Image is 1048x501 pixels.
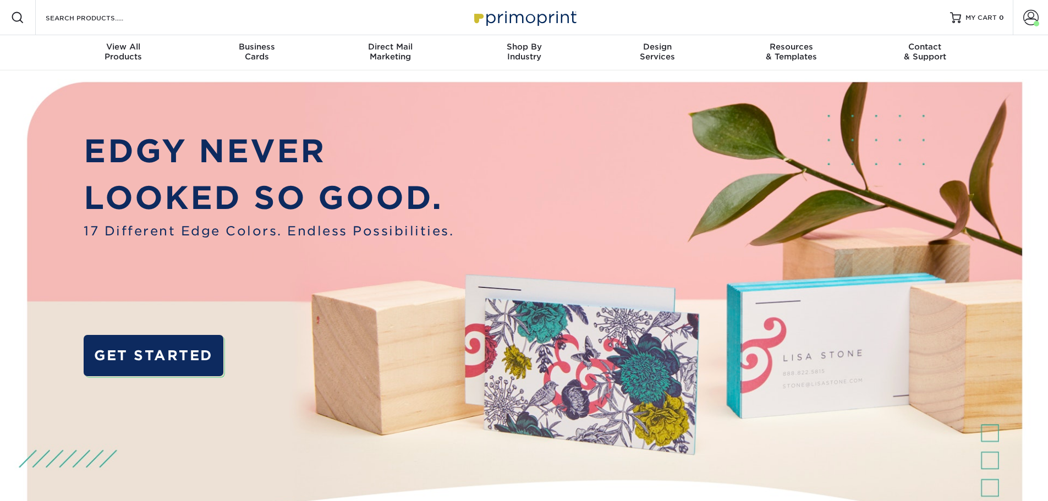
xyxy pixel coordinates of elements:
span: 0 [999,14,1004,21]
span: Business [190,42,323,52]
a: BusinessCards [190,35,323,70]
span: Design [591,42,725,52]
div: Services [591,42,725,62]
a: View AllProducts [57,35,190,70]
p: LOOKED SO GOOD. [84,174,454,222]
input: SEARCH PRODUCTS..... [45,11,152,24]
span: MY CART [965,13,997,23]
a: Direct MailMarketing [323,35,457,70]
span: 17 Different Edge Colors. Endless Possibilities. [84,222,454,240]
p: EDGY NEVER [84,128,454,175]
div: & Support [858,42,992,62]
a: Shop ByIndustry [457,35,591,70]
a: Resources& Templates [725,35,858,70]
span: View All [57,42,190,52]
a: Contact& Support [858,35,992,70]
div: & Templates [725,42,858,62]
span: Contact [858,42,992,52]
img: Primoprint [469,5,579,29]
div: Products [57,42,190,62]
span: Resources [725,42,858,52]
div: Cards [190,42,323,62]
a: GET STARTED [84,335,223,376]
a: DesignServices [591,35,725,70]
div: Industry [457,42,591,62]
div: Marketing [323,42,457,62]
span: Shop By [457,42,591,52]
span: Direct Mail [323,42,457,52]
